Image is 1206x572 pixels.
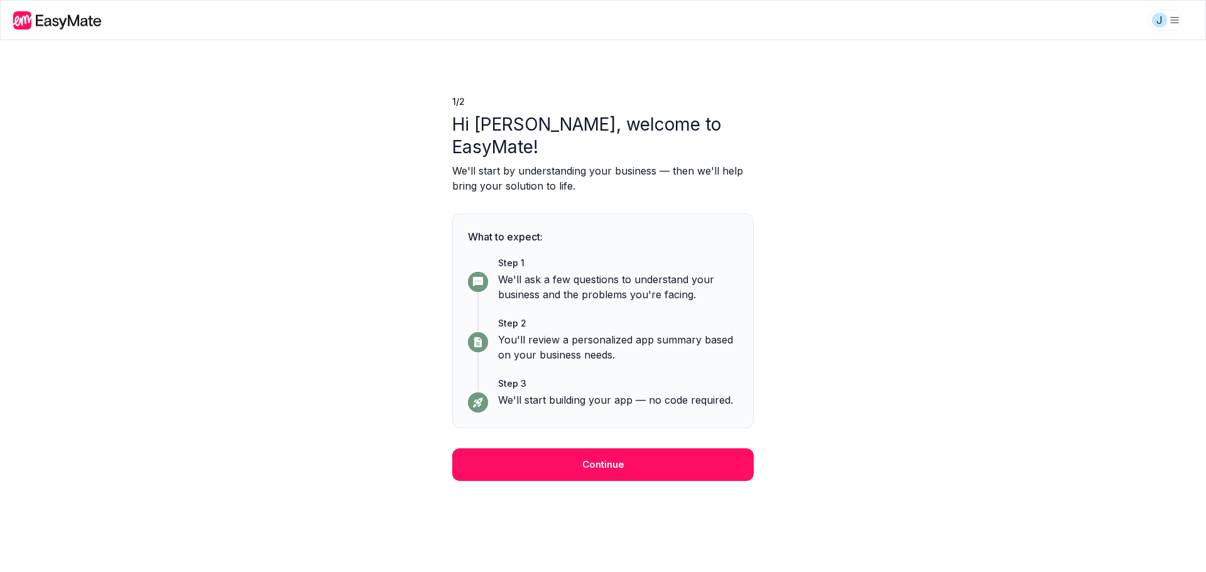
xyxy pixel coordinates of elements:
p: We'll start building your app — no code required. [498,392,738,407]
p: 1 / 2 [452,95,754,108]
button: Continue [452,448,754,481]
p: Step 2 [498,317,738,330]
p: Step 3 [498,377,738,390]
p: We'll start by understanding your business — then we'll help bring your solution to life. [452,163,754,193]
div: J [1152,13,1167,28]
p: Step 1 [498,257,738,269]
p: Hi [PERSON_NAME], welcome to EasyMate! [452,113,754,158]
p: You'll review a personalized app summary based on your business needs. [498,332,738,362]
p: What to expect: [468,229,738,244]
p: We'll ask a few questions to understand your business and the problems you're facing. [498,272,738,302]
